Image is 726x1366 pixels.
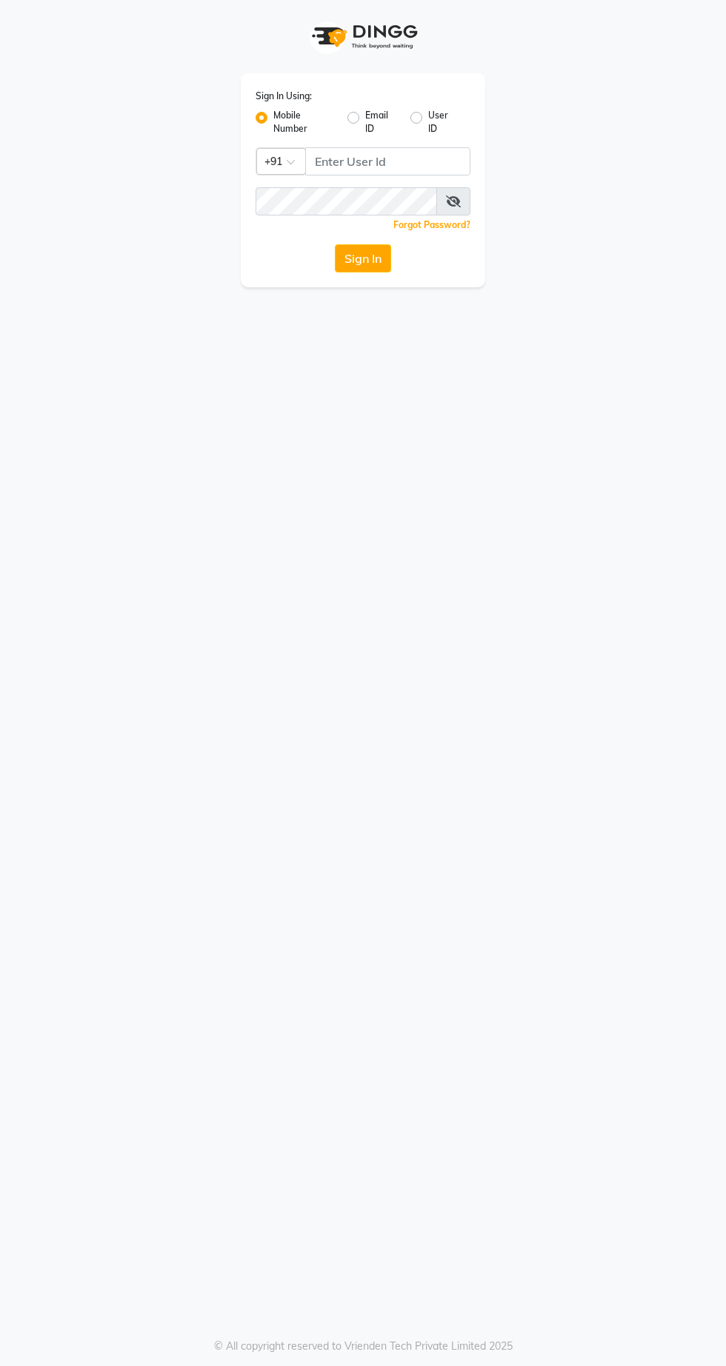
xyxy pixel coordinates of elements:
label: Mobile Number [273,109,336,135]
label: User ID [428,109,459,135]
label: Email ID [365,109,399,135]
input: Username [305,147,470,175]
a: Forgot Password? [393,219,470,230]
img: logo1.svg [304,15,422,58]
button: Sign In [335,244,391,272]
input: Username [256,187,437,215]
label: Sign In Using: [256,90,312,103]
